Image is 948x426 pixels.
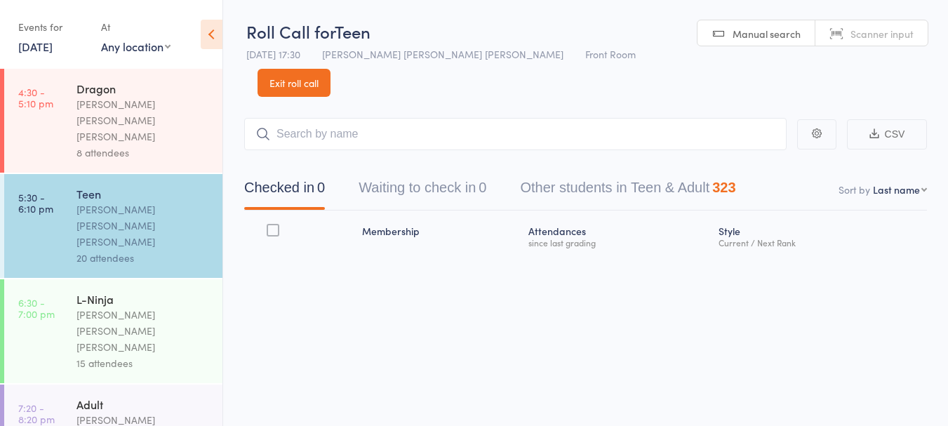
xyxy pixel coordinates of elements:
div: Style [713,217,927,254]
div: 0 [317,180,325,195]
span: Teen [335,20,370,43]
button: Waiting to check in0 [359,173,486,210]
div: 0 [479,180,486,195]
a: 4:30 -5:10 pmDragon[PERSON_NAME] [PERSON_NAME] [PERSON_NAME]8 attendees [4,69,222,173]
div: since last grading [528,238,707,247]
span: [DATE] 17:30 [246,47,300,61]
time: 5:30 - 6:10 pm [18,192,53,214]
label: Sort by [839,182,870,197]
div: [PERSON_NAME] [PERSON_NAME] [PERSON_NAME] [76,96,211,145]
div: Adult [76,397,211,412]
div: Membership [356,217,523,254]
div: Atten­dances [523,217,713,254]
a: Exit roll call [258,69,331,97]
span: Manual search [733,27,801,41]
time: 7:20 - 8:20 pm [18,402,55,425]
input: Search by name [244,118,787,150]
div: Current / Next Rank [719,238,921,247]
div: Last name [873,182,920,197]
div: [PERSON_NAME] [PERSON_NAME] [PERSON_NAME] [76,307,211,355]
a: 6:30 -7:00 pmL-Ninja[PERSON_NAME] [PERSON_NAME] [PERSON_NAME]15 attendees [4,279,222,383]
button: CSV [847,119,927,149]
div: Any location [101,39,171,54]
span: Scanner input [850,27,914,41]
time: 6:30 - 7:00 pm [18,297,55,319]
span: Roll Call for [246,20,335,43]
a: 5:30 -6:10 pmTeen[PERSON_NAME] [PERSON_NAME] [PERSON_NAME]20 attendees [4,174,222,278]
span: Front Room [585,47,636,61]
div: 8 attendees [76,145,211,161]
div: 20 attendees [76,250,211,266]
div: [PERSON_NAME] [PERSON_NAME] [PERSON_NAME] [76,201,211,250]
div: Events for [18,15,87,39]
div: Teen [76,186,211,201]
time: 4:30 - 5:10 pm [18,86,53,109]
button: Other students in Teen & Adult323 [520,173,735,210]
div: At [101,15,171,39]
div: 323 [712,180,735,195]
a: [DATE] [18,39,53,54]
button: Checked in0 [244,173,325,210]
div: L-Ninja [76,291,211,307]
div: 15 attendees [76,355,211,371]
span: [PERSON_NAME] [PERSON_NAME] [PERSON_NAME] [322,47,563,61]
div: Dragon [76,81,211,96]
